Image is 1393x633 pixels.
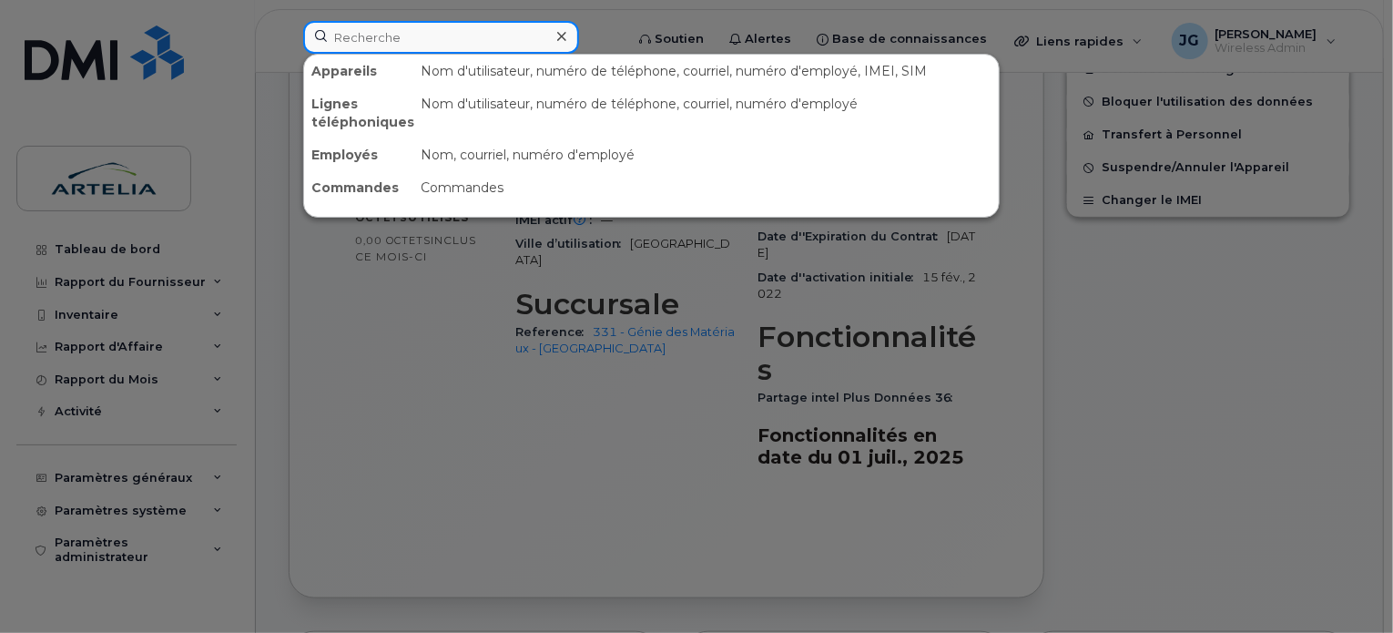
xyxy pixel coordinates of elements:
div: Appareils [304,55,413,87]
div: Lignes téléphoniques [304,87,413,138]
div: Nom, courriel, numéro d'employé [413,138,999,171]
div: Commandes [304,171,413,204]
input: Recherche [303,21,579,54]
div: Employés [304,138,413,171]
div: Nom d'utilisateur, numéro de téléphone, courriel, numéro d'employé [413,87,999,138]
div: Commandes [413,171,999,204]
div: Nom d'utilisateur, numéro de téléphone, courriel, numéro d'employé, IMEI, SIM [413,55,999,87]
